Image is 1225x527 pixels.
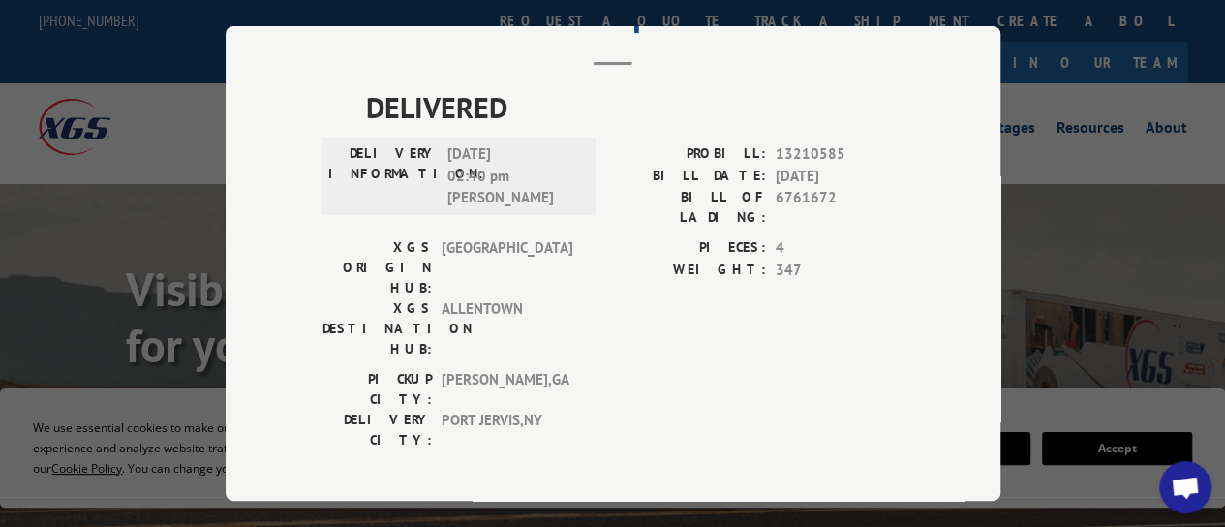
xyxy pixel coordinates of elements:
[322,410,432,450] label: DELIVERY CITY:
[613,260,766,282] label: WEIGHT:
[776,166,903,188] span: [DATE]
[442,298,572,359] span: ALLENTOWN
[322,369,432,410] label: PICKUP CITY:
[776,143,903,166] span: 13210585
[613,143,766,166] label: PROBILL:
[447,143,578,209] span: [DATE] 02:40 pm [PERSON_NAME]
[442,369,572,410] span: [PERSON_NAME] , GA
[322,298,432,359] label: XGS DESTINATION HUB:
[613,166,766,188] label: BILL DATE:
[442,237,572,298] span: [GEOGRAPHIC_DATA]
[322,237,432,298] label: XGS ORIGIN HUB:
[328,143,438,209] label: DELIVERY INFORMATION:
[776,237,903,260] span: 4
[776,260,903,282] span: 347
[1159,461,1211,513] a: Open chat
[776,187,903,228] span: 6761672
[442,410,572,450] span: PORT JERVIS , NY
[613,237,766,260] label: PIECES:
[613,187,766,228] label: BILL OF LADING:
[366,85,903,129] span: DELIVERED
